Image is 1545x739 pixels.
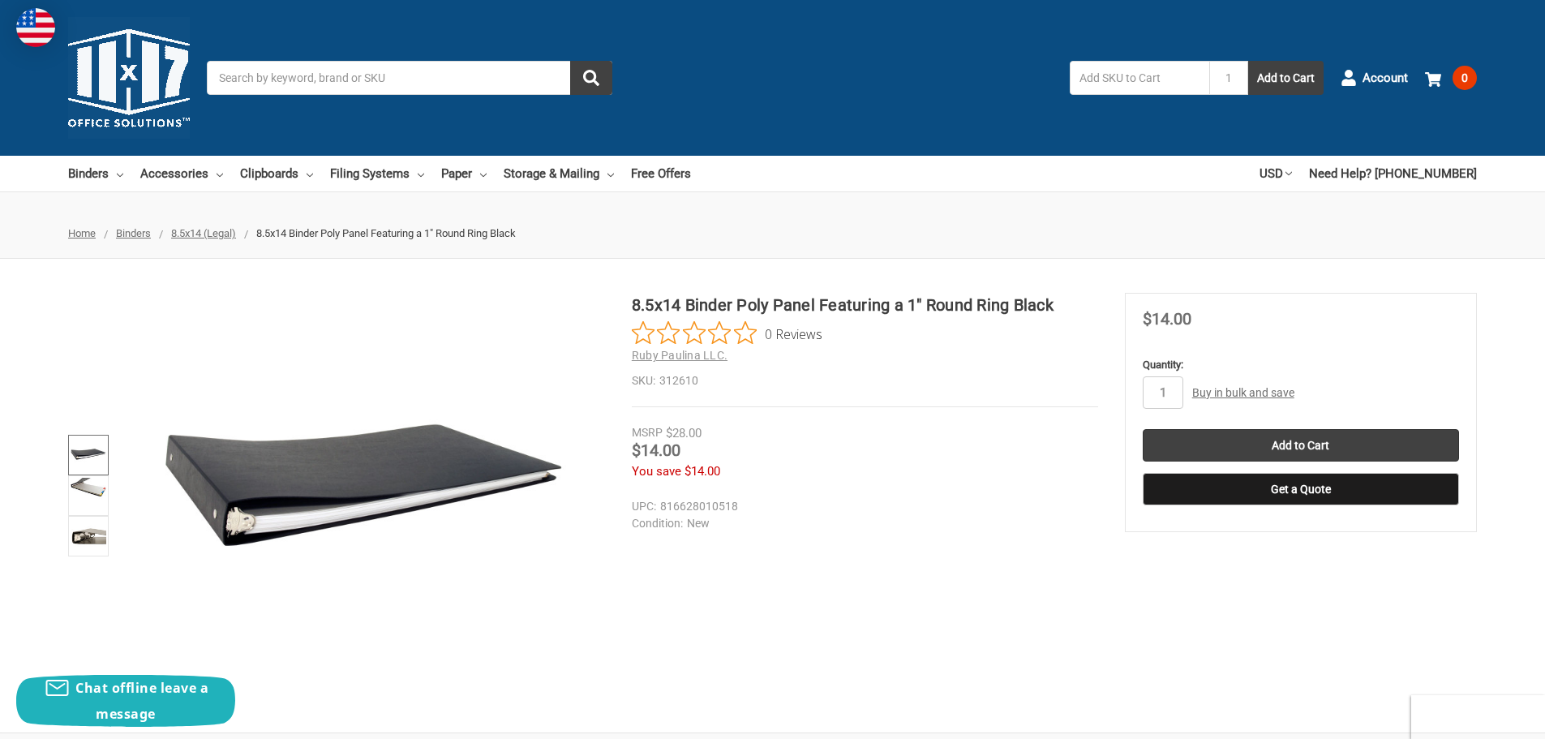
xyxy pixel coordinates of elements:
[1248,61,1324,95] button: Add to Cart
[765,321,822,346] span: 0 Reviews
[632,293,1098,317] h1: 8.5x14 Binder Poly Panel Featuring a 1" Round Ring Black
[632,440,680,460] span: $14.00
[631,156,691,191] a: Free Offers
[71,478,106,513] img: 8.5x14 Binder Poly Panel Featuring a 1" Round Ring Black
[632,372,1098,389] dd: 312610
[1143,357,1459,373] label: Quantity:
[1070,61,1209,95] input: Add SKU to Cart
[632,498,1091,515] dd: 816628010518
[1411,695,1545,739] iframe: Google Customer Reviews
[68,156,123,191] a: Binders
[441,156,487,191] a: Paper
[71,437,106,473] img: 8.5x14 Binder Poly Panel Featuring a 1" Round Ring Black
[632,515,1091,532] dd: New
[632,515,683,532] dt: Condition:
[1143,429,1459,462] input: Add to Cart
[666,426,702,440] span: $28.00
[1192,386,1294,399] a: Buy in bulk and save
[330,156,424,191] a: Filing Systems
[1143,473,1459,505] button: Get a Quote
[68,227,96,239] a: Home
[632,498,656,515] dt: UPC:
[1341,57,1408,99] a: Account
[504,156,614,191] a: Storage & Mailing
[161,293,566,698] img: 8.5x14 Binder Poly Panel Featuring a 1" Round Ring Black
[16,675,235,727] button: Chat offline leave a message
[1260,156,1292,191] a: USD
[632,464,681,479] span: You save
[207,61,612,95] input: Search by keyword, brand or SKU
[1425,57,1477,99] a: 0
[685,464,720,479] span: $14.00
[1309,156,1477,191] a: Need Help? [PHONE_NUMBER]
[16,8,55,47] img: duty and tax information for United States
[68,17,190,139] img: 11x17.com
[140,156,223,191] a: Accessories
[1453,66,1477,90] span: 0
[75,679,208,723] span: Chat offline leave a message
[632,372,655,389] dt: SKU:
[1143,309,1191,329] span: $14.00
[1363,69,1408,88] span: Account
[240,156,313,191] a: Clipboards
[632,424,663,441] div: MSRP
[632,349,727,362] a: Ruby Paulina LLC.
[171,227,236,239] a: 8.5x14 (Legal)
[256,227,516,239] span: 8.5x14 Binder Poly Panel Featuring a 1" Round Ring Black
[116,227,151,239] a: Binders
[71,518,106,554] img: 8.5x14 Binder - Poly (312610)
[632,321,822,346] button: Rated 0 out of 5 stars from 0 reviews. Jump to reviews.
